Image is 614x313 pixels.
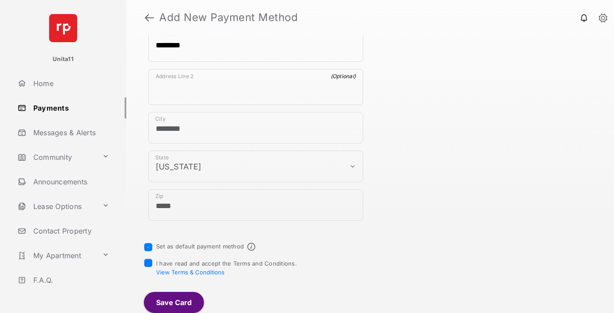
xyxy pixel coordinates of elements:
[159,12,298,23] strong: Add New Payment Method
[14,196,99,217] a: Lease Options
[14,270,126,291] a: F.A.Q.
[144,292,204,313] button: Save Card
[148,112,363,144] div: payment_method_screening[postal_addresses][locality]
[148,189,363,221] div: payment_method_screening[postal_addresses][postalCode]
[148,26,363,62] div: payment_method_screening[postal_addresses][addressLine1]
[148,151,363,182] div: payment_method_screening[postal_addresses][administrativeArea]
[156,269,225,276] button: I have read and accept the Terms and Conditions.
[14,122,126,143] a: Messages & Alerts
[247,243,255,251] span: Default payment method info
[148,69,363,105] div: payment_method_screening[postal_addresses][addressLine2]
[14,171,126,192] a: Announcements
[14,220,126,241] a: Contact Property
[156,260,297,276] span: I have read and accept the Terms and Conditions.
[14,73,126,94] a: Home
[49,14,77,42] img: svg+xml;base64,PHN2ZyB4bWxucz0iaHR0cDovL3d3dy53My5vcmcvMjAwMC9zdmciIHdpZHRoPSI2NCIgaGVpZ2h0PSI2NC...
[14,245,99,266] a: My Apartment
[53,55,74,64] p: Unita11
[14,147,99,168] a: Community
[156,243,244,250] label: Set as default payment method
[14,97,126,119] a: Payments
